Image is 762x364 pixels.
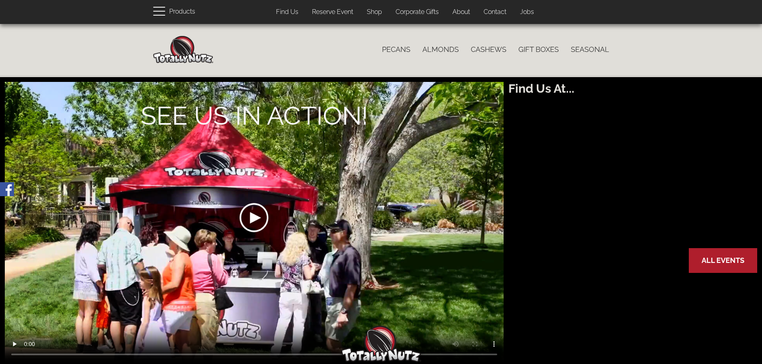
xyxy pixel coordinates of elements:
span: Products [169,6,195,18]
a: Almonds [416,41,465,58]
a: Shop [361,4,388,20]
a: Corporate Gifts [390,4,445,20]
a: Gift Boxes [512,41,565,58]
a: All Events [690,249,756,272]
a: About [446,4,476,20]
img: Totally Nutz Logo [341,326,421,362]
a: Cashews [465,41,512,58]
h2: Find Us At... [508,82,757,95]
img: Home [153,36,213,63]
a: Pecans [376,41,416,58]
a: Seasonal [565,41,615,58]
a: Find Us [270,4,304,20]
a: Contact [478,4,512,20]
a: Jobs [514,4,540,20]
a: Reserve Event [306,4,359,20]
